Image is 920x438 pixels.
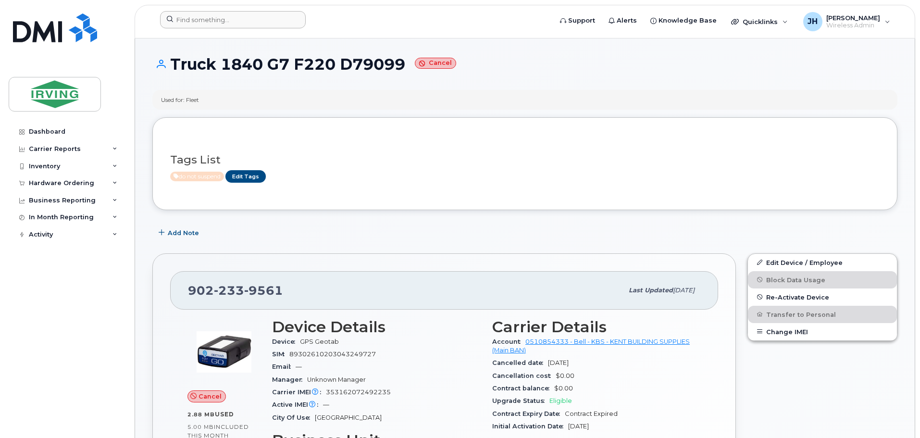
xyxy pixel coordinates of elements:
span: Contract Expiry Date [492,410,565,417]
a: Edit Device / Employee [748,254,897,271]
img: image20231002-3703462-1aj3rdm.jpeg [195,323,253,381]
span: Carrier IMEI [272,388,326,396]
small: Cancel [415,58,456,69]
span: [GEOGRAPHIC_DATA] [315,414,382,421]
button: Transfer to Personal [748,306,897,323]
span: $0.00 [556,372,574,379]
span: 353162072492235 [326,388,391,396]
span: Active IMEI [272,401,323,408]
span: Upgrade Status [492,397,549,404]
span: 89302610203043249727 [289,350,376,358]
button: Block Data Usage [748,271,897,288]
span: — [296,363,302,370]
span: Eligible [549,397,572,404]
span: [DATE] [673,287,695,294]
span: City Of Use [272,414,315,421]
span: Unknown Manager [307,376,366,383]
span: Contract Expired [565,410,618,417]
div: Used for: Fleet [161,96,199,104]
span: Re-Activate Device [766,293,829,300]
span: — [323,401,329,408]
span: Cancel [199,392,222,401]
span: Email [272,363,296,370]
span: Add Note [168,228,199,238]
span: 5.00 MB [187,424,214,430]
span: SIM [272,350,289,358]
span: Initial Activation Date [492,423,568,430]
span: Last updated [629,287,673,294]
a: Edit Tags [225,170,266,182]
span: $0.00 [554,385,573,392]
span: Account [492,338,525,345]
span: Manager [272,376,307,383]
span: Contract balance [492,385,554,392]
h3: Carrier Details [492,318,701,336]
span: Cancelled date [492,359,548,366]
span: Device [272,338,300,345]
span: 233 [214,283,244,298]
a: 0510854333 - Bell - KBS - KENT BUILDING SUPPLIES (Main BAN) [492,338,690,354]
span: [DATE] [548,359,569,366]
span: used [215,411,234,418]
span: Active [170,172,224,181]
span: Cancellation cost [492,372,556,379]
button: Add Note [152,225,207,242]
h3: Tags List [170,154,880,166]
span: [DATE] [568,423,589,430]
button: Change IMEI [748,323,897,340]
span: 2.88 MB [187,411,215,418]
h1: Truck 1840 G7 F220 D79099 [152,56,897,73]
button: Re-Activate Device [748,288,897,306]
h3: Device Details [272,318,481,336]
span: 9561 [244,283,283,298]
span: GPS Geotab [300,338,339,345]
span: 902 [188,283,283,298]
